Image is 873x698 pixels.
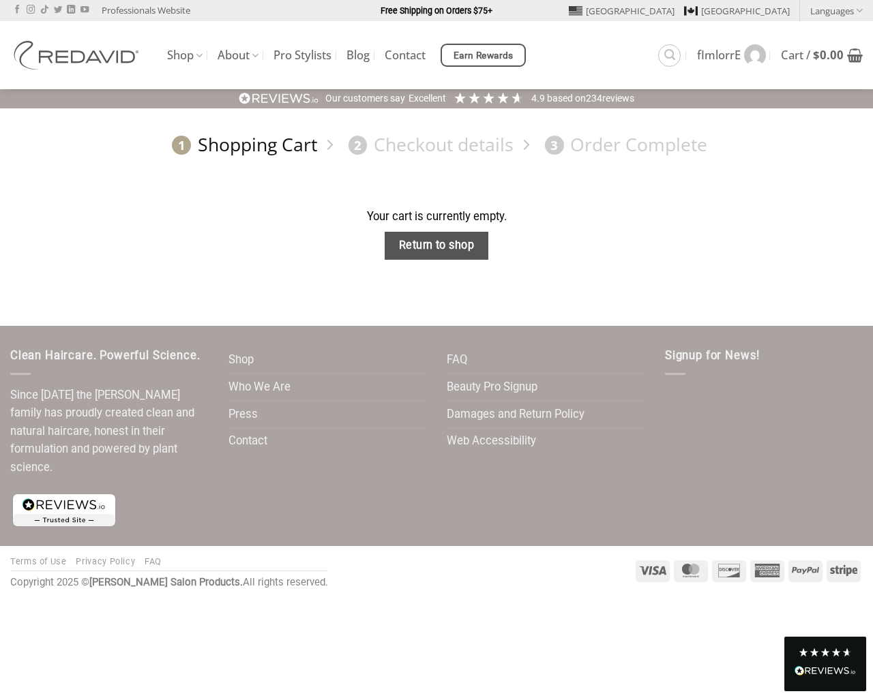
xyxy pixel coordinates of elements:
a: Shop [167,42,203,69]
img: REVIEWS.io [239,92,319,105]
img: REDAVID Salon Products | United States [10,41,147,70]
div: Excellent [409,92,446,106]
div: Your cart is currently empty. [10,208,863,226]
div: Read All Reviews [784,637,866,691]
div: Read All Reviews [795,663,856,681]
a: Contact [228,428,267,455]
a: Blog [346,43,370,67]
a: Earn Rewards [441,44,526,67]
a: 2Checkout details [342,133,514,157]
a: Terms of Use [10,556,67,566]
span: Cart / [781,50,844,61]
a: Damages and Return Policy [447,401,585,428]
a: Follow on Instagram [27,5,35,15]
a: Follow on YouTube [80,5,89,15]
a: Web Accessibility [447,428,536,455]
div: Our customers say [325,92,405,106]
a: [GEOGRAPHIC_DATA] [684,1,790,21]
img: reviews-trust-logo-1.png [10,491,118,529]
p: Since [DATE] the [PERSON_NAME] family has proudly created clean and natural haircare, honest in t... [10,386,208,477]
a: Follow on Facebook [13,5,21,15]
a: FAQ [145,556,162,566]
a: Contact [385,43,426,67]
a: Follow on LinkedIn [67,5,75,15]
span: Signup for News! [665,349,760,362]
a: Shop [228,347,254,374]
a: Press [228,401,258,428]
span: Based on [547,93,586,104]
a: Follow on TikTok [40,5,48,15]
a: Who We Are [228,374,291,401]
div: Payment icons [634,558,863,582]
a: About [218,42,258,69]
span: 1 [172,136,191,155]
span: reviews [602,93,634,104]
div: Copyright 2025 © All rights reserved. [10,575,328,591]
nav: Checkout steps [10,123,863,167]
img: REVIEWS.io [795,666,856,676]
a: Privacy Policy [76,556,135,566]
a: FAQ [447,347,467,374]
span: 2 [349,136,368,155]
a: Pro Stylists [273,43,331,67]
a: Follow on Twitter [54,5,62,15]
strong: [PERSON_NAME] Salon Products. [89,576,243,588]
a: 1Shopping Cart [166,133,317,157]
span: 234 [586,93,602,104]
a: Search [658,44,681,67]
span: Clean Haircare. Powerful Science. [10,349,200,362]
span: fImlorrE [697,50,741,61]
span: 4.9 [531,93,547,104]
div: 4.8 Stars [798,647,853,658]
span: Earn Rewards [454,48,514,63]
span: $ [813,47,820,63]
strong: Free Shipping on Orders $75+ [381,5,492,16]
div: 4.91 Stars [453,91,524,105]
a: [GEOGRAPHIC_DATA] [569,1,675,21]
a: fImlorrE [697,37,766,73]
a: Beauty Pro Signup [447,374,537,401]
a: View cart [781,40,863,70]
bdi: 0.00 [813,47,844,63]
a: Languages [810,1,863,20]
a: Return to shop [385,232,488,260]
